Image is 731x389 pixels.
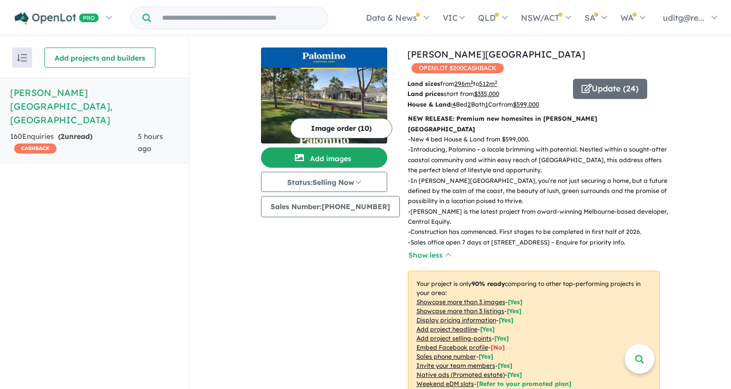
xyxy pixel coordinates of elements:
[17,54,27,62] img: sort.svg
[491,344,505,351] span: [ No ]
[153,7,326,29] input: Try estate name, suburb, builder or developer
[480,325,495,333] span: [ Yes ]
[416,325,478,333] u: Add project headline
[261,68,387,143] img: Palomino - Armstrong Creek
[498,362,512,369] span: [ Yes ]
[663,13,704,23] span: uditg@re...
[508,298,523,306] span: [ Yes ]
[499,316,513,324] span: [ Yes ]
[479,353,493,360] span: [ Yes ]
[479,80,497,87] u: 512 m
[265,52,383,64] img: Palomino - Armstrong Creek Logo
[14,143,57,154] span: CASHBACK
[472,280,505,287] b: 90 % ready
[61,132,65,141] span: 2
[416,307,504,315] u: Showcase more than 3 listings
[407,100,565,110] p: Bed Bath Car from
[290,118,392,138] button: Image order (10)
[407,80,440,87] b: Land sizes
[416,334,492,342] u: Add project selling-points
[408,227,668,237] p: - Construction has commenced. First stages to be completed in first half of 2026.
[407,48,585,60] a: [PERSON_NAME][GEOGRAPHIC_DATA]
[477,380,571,387] span: [Refer to your promoted plan]
[15,12,99,25] img: Openlot PRO Logo White
[416,353,476,360] u: Sales phone number
[10,86,179,127] h5: [PERSON_NAME][GEOGRAPHIC_DATA] , [GEOGRAPHIC_DATA]
[474,90,499,98] u: $ 335,000
[261,196,400,217] button: Sales Number:[PHONE_NUMBER]
[416,316,496,324] u: Display pricing information
[407,89,565,99] p: start from
[416,371,505,378] u: Native ads (Promoted estate)
[473,80,497,87] span: to
[471,79,473,85] sup: 2
[408,176,668,207] p: - In [PERSON_NAME][GEOGRAPHIC_DATA], you’re not just securing a home, but a future defined by the...
[485,101,488,108] u: 1
[408,237,668,248] p: - Sales office open 7 days at [STREET_ADDRESS] ~ Enquire for priority info.
[495,79,497,85] sup: 2
[407,90,444,98] b: Land prices
[58,132,92,141] strong: ( unread)
[467,101,471,108] u: 2
[507,307,521,315] span: [ Yes ]
[494,334,509,342] span: [ Yes ]
[411,63,504,73] span: OPENLOT $ 200 CASHBACK
[452,101,456,108] u: 4
[408,250,451,261] button: Show less
[408,144,668,175] p: - Introducing, Palomino – a locale brimming with potential. Nestled within a sought-after coastal...
[407,79,565,89] p: from
[416,362,495,369] u: Invite your team members
[416,344,488,351] u: Embed Facebook profile
[138,132,163,153] span: 5 hours ago
[573,79,647,99] button: Update (24)
[261,172,387,192] button: Status:Selling Now
[10,131,138,155] div: 160 Enquir ies
[454,80,473,87] u: 296 m
[416,298,505,306] u: Showcase more than 3 images
[407,101,452,108] b: House & Land:
[408,134,668,144] p: - New 4 bed House & Land from $599,000.
[261,148,387,168] button: Add images
[408,207,668,227] p: - [PERSON_NAME] is the latest project from award-winning Melbourne-based developer, Central Equity.
[44,47,155,68] button: Add projects and builders
[507,371,522,378] span: [Yes]
[261,47,387,143] a: Palomino - Armstrong Creek LogoPalomino - Armstrong Creek
[408,114,660,134] p: NEW RELEASE: Premium new homesites in [PERSON_NAME][GEOGRAPHIC_DATA]
[513,101,539,108] u: $ 599,000
[416,380,474,387] u: Weekend eDM slots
